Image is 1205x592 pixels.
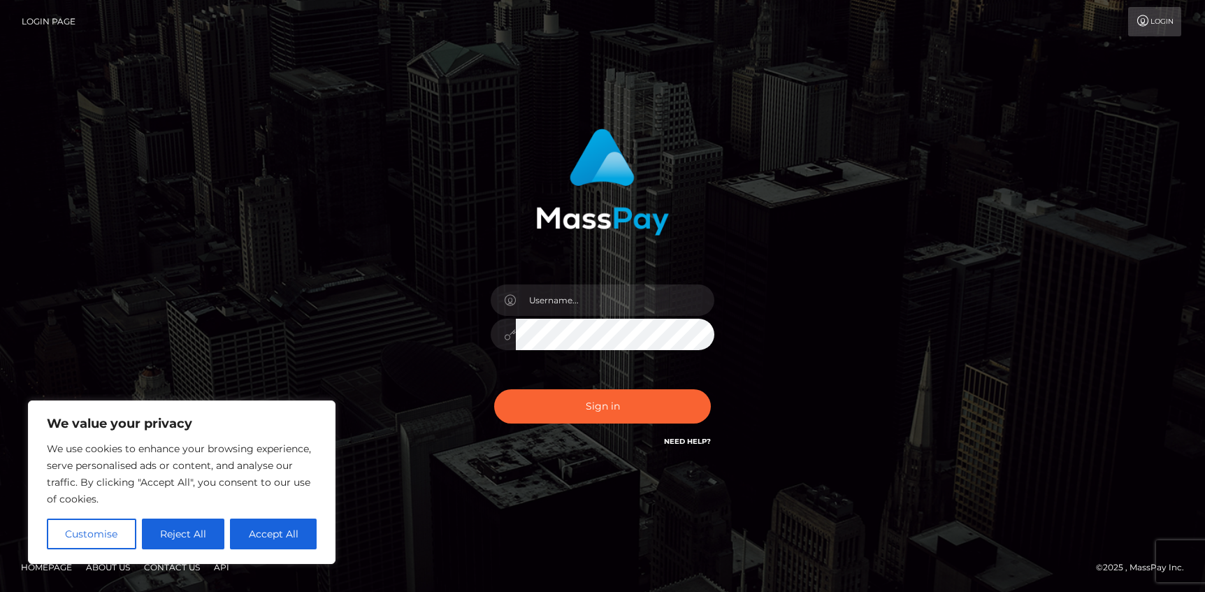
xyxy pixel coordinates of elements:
[47,519,136,549] button: Customise
[516,284,714,316] input: Username...
[28,400,335,564] div: We value your privacy
[47,440,317,507] p: We use cookies to enhance your browsing experience, serve personalised ads or content, and analys...
[208,556,235,578] a: API
[1096,560,1195,575] div: © 2025 , MassPay Inc.
[15,556,78,578] a: Homepage
[142,519,225,549] button: Reject All
[536,129,669,236] img: MassPay Login
[80,556,136,578] a: About Us
[22,7,75,36] a: Login Page
[664,437,711,446] a: Need Help?
[138,556,205,578] a: Contact Us
[494,389,711,424] button: Sign in
[1128,7,1181,36] a: Login
[47,415,317,432] p: We value your privacy
[230,519,317,549] button: Accept All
